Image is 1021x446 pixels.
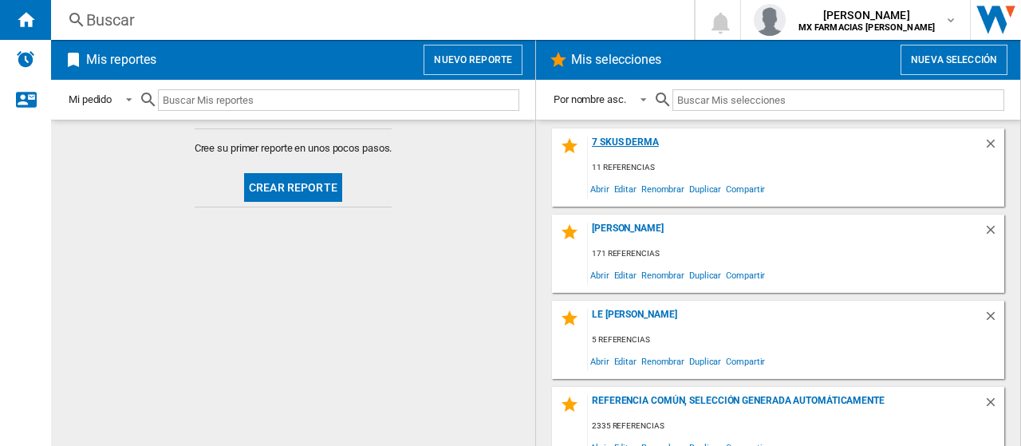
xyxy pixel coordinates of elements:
[588,416,1004,436] div: 2335 referencias
[612,178,639,199] span: Editar
[754,4,786,36] img: profile.jpg
[687,350,723,372] span: Duplicar
[83,45,160,75] h2: Mis reportes
[984,223,1004,244] div: Borrar
[639,178,687,199] span: Renombrar
[639,264,687,286] span: Renombrar
[588,350,612,372] span: Abrir
[69,93,112,105] div: Mi pedido
[588,330,1004,350] div: 5 referencias
[588,244,1004,264] div: 171 referencias
[798,22,936,33] b: MX FARMACIAS [PERSON_NAME]
[16,49,35,69] img: alerts-logo.svg
[86,9,652,31] div: Buscar
[588,178,612,199] span: Abrir
[568,45,665,75] h2: Mis selecciones
[554,93,626,105] div: Por nombre asc.
[588,309,984,330] div: Le [PERSON_NAME]
[612,264,639,286] span: Editar
[588,264,612,286] span: Abrir
[588,223,984,244] div: [PERSON_NAME]
[639,350,687,372] span: Renombrar
[612,350,639,372] span: Editar
[195,141,392,156] span: Cree su primer reporte en unos pocos pasos.
[424,45,522,75] button: Nuevo reporte
[244,173,342,202] button: Crear reporte
[723,178,767,199] span: Compartir
[672,89,1004,111] input: Buscar Mis selecciones
[588,395,984,416] div: Referencia común, selección generada automáticamente
[723,350,767,372] span: Compartir
[687,264,723,286] span: Duplicar
[588,136,984,158] div: 7 SKUS DERMA
[798,7,936,23] span: [PERSON_NAME]
[984,136,1004,158] div: Borrar
[723,264,767,286] span: Compartir
[901,45,1007,75] button: Nueva selección
[984,309,1004,330] div: Borrar
[158,89,519,111] input: Buscar Mis reportes
[588,158,1004,178] div: 11 referencias
[984,395,1004,416] div: Borrar
[687,178,723,199] span: Duplicar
